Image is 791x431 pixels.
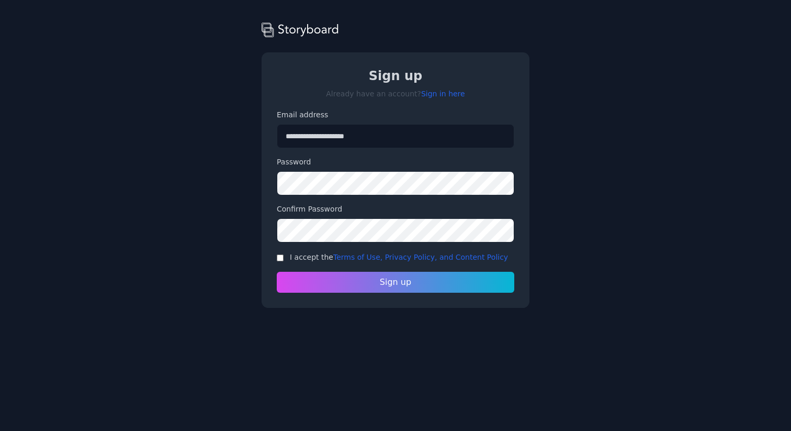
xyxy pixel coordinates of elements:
[277,68,514,84] h1: Sign up
[262,21,339,38] img: storyboard
[277,272,514,293] button: Sign up
[333,253,508,261] a: Terms of Use, Privacy Policy, and Content Policy
[277,157,514,167] label: Password
[277,204,514,214] label: Confirm Password
[421,90,465,98] a: Sign in here
[277,89,514,99] p: Already have an account?
[290,253,508,261] label: I accept the
[277,109,514,120] label: Email address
